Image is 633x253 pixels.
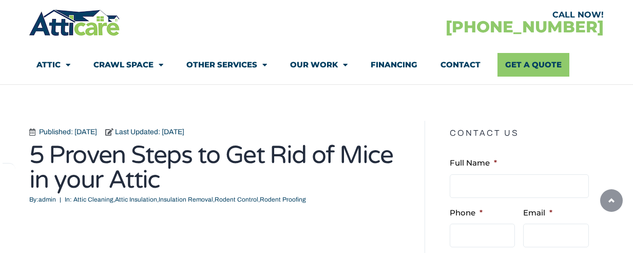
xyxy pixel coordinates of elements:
span: In: [65,196,72,203]
a: Attic Cleaning [73,196,113,203]
span: , , , , [73,196,306,203]
a: Rodent Proofing [260,196,306,203]
label: Email [523,208,552,218]
a: Crawl Space [93,53,163,77]
span: Last Updated: [DATE] [112,126,184,138]
a: Get A Quote [497,53,569,77]
span: admin [29,195,56,205]
span: By: [29,196,39,203]
a: Attic [36,53,70,77]
a: Contact [440,53,481,77]
h1: 5 Proven Steps to Get Rid of Mice in your Attic [29,143,409,192]
span: Published: [DATE] [36,126,97,138]
a: Financing [371,53,417,77]
a: Attic Insulation [115,196,157,203]
h5: Contact Us [450,121,598,146]
a: Insulation Removal [159,196,213,203]
nav: Menu [36,53,596,77]
a: Other Services [186,53,267,77]
a: Rodent Control [215,196,258,203]
div: CALL NOW! [316,11,604,19]
label: Full Name [450,158,497,168]
a: Our Work [290,53,348,77]
label: Phone [450,208,483,218]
